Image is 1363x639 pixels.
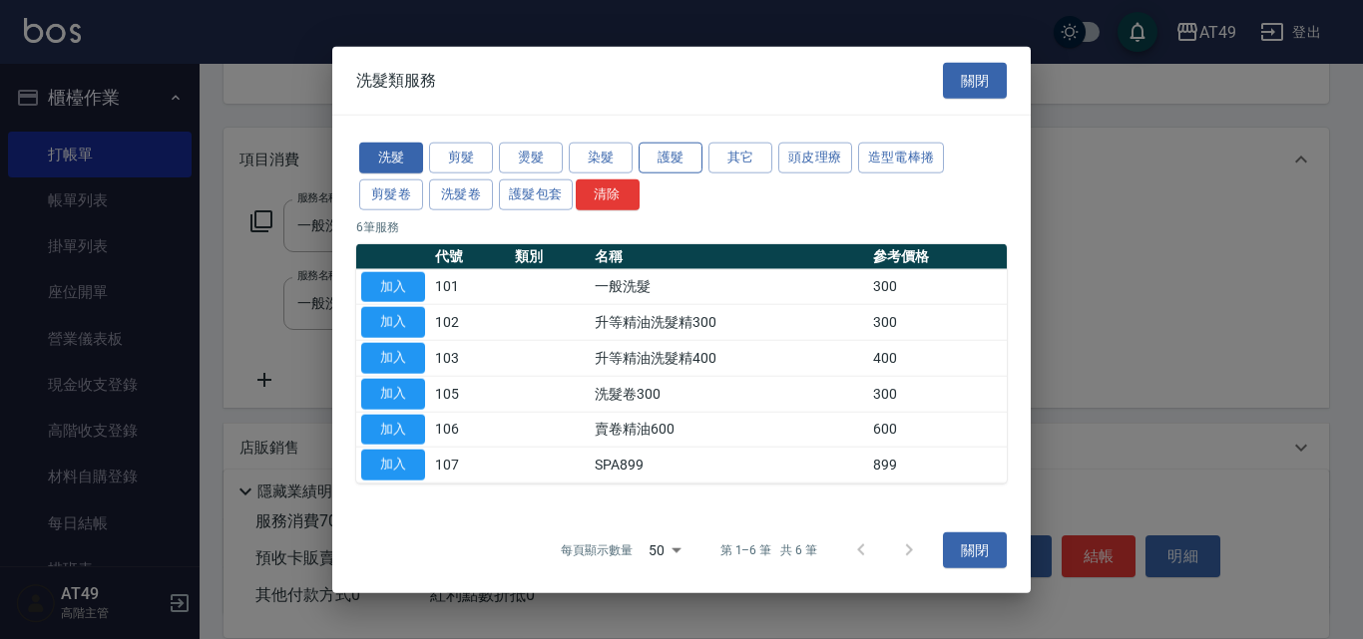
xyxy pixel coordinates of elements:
[361,343,425,374] button: 加入
[576,178,640,209] button: 清除
[361,307,425,338] button: 加入
[943,62,1007,99] button: 關閉
[361,271,425,302] button: 加入
[430,412,510,448] td: 106
[868,269,1007,305] td: 300
[361,414,425,445] button: 加入
[590,340,867,376] td: 升等精油洗髮精400
[590,376,867,412] td: 洗髮卷300
[639,143,702,173] button: 護髮
[868,376,1007,412] td: 300
[708,143,772,173] button: 其它
[430,376,510,412] td: 105
[943,532,1007,569] button: 關閉
[868,412,1007,448] td: 600
[868,447,1007,482] td: 899
[430,269,510,305] td: 101
[499,143,563,173] button: 燙髮
[720,541,817,559] p: 第 1–6 筆 共 6 筆
[430,340,510,376] td: 103
[868,243,1007,269] th: 參考價格
[868,304,1007,340] td: 300
[590,269,867,305] td: 一般洗髮
[858,143,945,173] button: 造型電棒捲
[569,143,633,173] button: 染髮
[510,243,590,269] th: 類別
[561,541,633,559] p: 每頁顯示數量
[499,178,573,209] button: 護髮包套
[430,304,510,340] td: 102
[361,378,425,409] button: 加入
[590,304,867,340] td: 升等精油洗髮精300
[641,523,688,577] div: 50
[868,340,1007,376] td: 400
[356,70,436,90] span: 洗髮類服務
[590,447,867,482] td: SPA899
[356,217,1007,235] p: 6 筆服務
[430,447,510,482] td: 107
[430,243,510,269] th: 代號
[778,143,852,173] button: 頭皮理療
[590,243,867,269] th: 名稱
[429,143,493,173] button: 剪髮
[359,143,423,173] button: 洗髮
[359,178,423,209] button: 剪髮卷
[361,450,425,480] button: 加入
[590,412,867,448] td: 賣卷精油600
[429,178,493,209] button: 洗髮卷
